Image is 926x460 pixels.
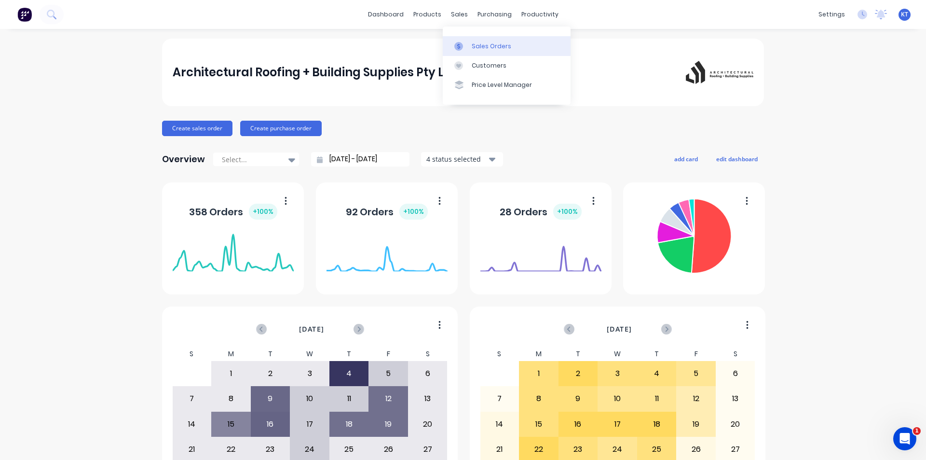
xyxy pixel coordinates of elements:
[677,412,715,436] div: 19
[519,362,558,386] div: 1
[686,61,753,84] img: Architectural Roofing + Building Supplies Pty Ltd
[249,204,277,220] div: + 100 %
[399,204,428,220] div: + 100 %
[409,387,447,411] div: 13
[251,362,290,386] div: 2
[676,347,716,361] div: F
[162,150,205,169] div: Overview
[519,387,558,411] div: 8
[716,387,755,411] div: 13
[421,152,503,167] button: 4 status selected
[369,412,408,436] div: 19
[189,204,277,220] div: 358 Orders
[211,347,251,361] div: M
[368,347,408,361] div: F
[716,347,755,361] div: S
[443,56,571,75] a: Customers
[716,412,755,436] div: 20
[480,347,519,361] div: S
[472,81,532,89] div: Price Level Manager
[251,347,290,361] div: T
[290,347,329,361] div: W
[172,347,212,361] div: S
[363,7,409,22] a: dashboard
[472,42,511,51] div: Sales Orders
[409,7,446,22] div: products
[559,362,598,386] div: 2
[329,347,369,361] div: T
[598,362,637,386] div: 3
[473,7,517,22] div: purchasing
[17,7,32,22] img: Factory
[251,412,290,436] div: 16
[173,412,211,436] div: 14
[480,387,519,411] div: 7
[330,412,368,436] div: 18
[598,387,637,411] div: 10
[710,153,764,165] button: edit dashboard
[426,154,487,164] div: 4 status selected
[607,324,632,335] span: [DATE]
[240,121,322,136] button: Create purchase order
[346,204,428,220] div: 92 Orders
[517,7,563,22] div: productivity
[558,347,598,361] div: T
[212,412,250,436] div: 15
[443,75,571,95] a: Price Level Manager
[559,387,598,411] div: 9
[173,387,211,411] div: 7
[677,387,715,411] div: 12
[330,387,368,411] div: 11
[814,7,850,22] div: settings
[443,36,571,56] a: Sales Orders
[553,204,582,220] div: + 100 %
[212,362,250,386] div: 1
[409,412,447,436] div: 20
[446,7,473,22] div: sales
[409,362,447,386] div: 6
[893,427,916,450] iframe: Intercom live chat
[500,204,582,220] div: 28 Orders
[677,362,715,386] div: 5
[369,387,408,411] div: 12
[330,362,368,386] div: 4
[472,61,506,70] div: Customers
[637,347,677,361] div: T
[290,412,329,436] div: 17
[480,412,519,436] div: 14
[901,10,908,19] span: KT
[299,324,324,335] span: [DATE]
[162,121,232,136] button: Create sales order
[638,362,676,386] div: 4
[519,412,558,436] div: 15
[290,387,329,411] div: 10
[913,427,921,435] span: 1
[212,387,250,411] div: 8
[638,387,676,411] div: 11
[638,412,676,436] div: 18
[290,362,329,386] div: 3
[173,63,457,82] div: Architectural Roofing + Building Supplies Pty Ltd
[369,362,408,386] div: 5
[716,362,755,386] div: 6
[598,412,637,436] div: 17
[251,387,290,411] div: 9
[559,412,598,436] div: 16
[408,347,448,361] div: S
[519,347,558,361] div: M
[598,347,637,361] div: W
[668,153,704,165] button: add card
